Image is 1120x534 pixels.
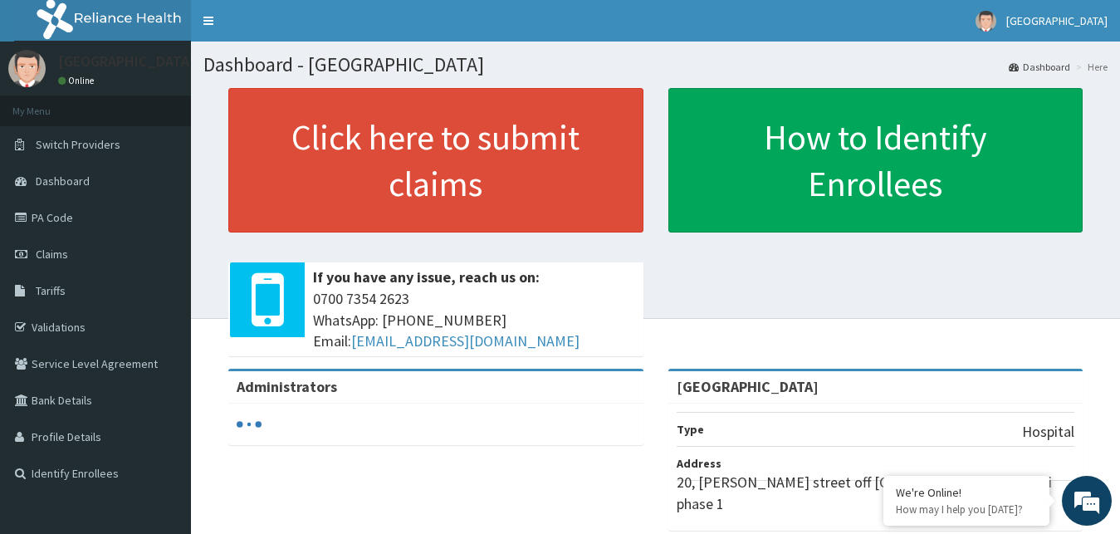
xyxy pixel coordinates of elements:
[677,422,704,437] b: Type
[58,54,195,69] p: [GEOGRAPHIC_DATA]
[203,54,1108,76] h1: Dashboard - [GEOGRAPHIC_DATA]
[313,267,540,287] b: If you have any issue, reach us on:
[8,50,46,87] img: User Image
[36,247,68,262] span: Claims
[237,412,262,437] svg: audio-loading
[677,472,1075,514] p: 20, [PERSON_NAME] street off [GEOGRAPHIC_DATA], Lekki phase 1
[36,137,120,152] span: Switch Providers
[1006,13,1108,28] span: [GEOGRAPHIC_DATA]
[228,88,643,233] a: Click here to submit claims
[976,11,996,32] img: User Image
[313,288,635,352] span: 0700 7354 2623 WhatsApp: [PHONE_NUMBER] Email:
[351,331,580,350] a: [EMAIL_ADDRESS][DOMAIN_NAME]
[1009,60,1070,74] a: Dashboard
[896,485,1037,500] div: We're Online!
[237,377,337,396] b: Administrators
[1022,421,1074,443] p: Hospital
[58,75,98,86] a: Online
[36,283,66,298] span: Tariffs
[1072,60,1108,74] li: Here
[677,377,819,396] strong: [GEOGRAPHIC_DATA]
[668,88,1083,233] a: How to Identify Enrollees
[36,174,90,189] span: Dashboard
[896,502,1037,517] p: How may I help you today?
[677,456,721,471] b: Address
